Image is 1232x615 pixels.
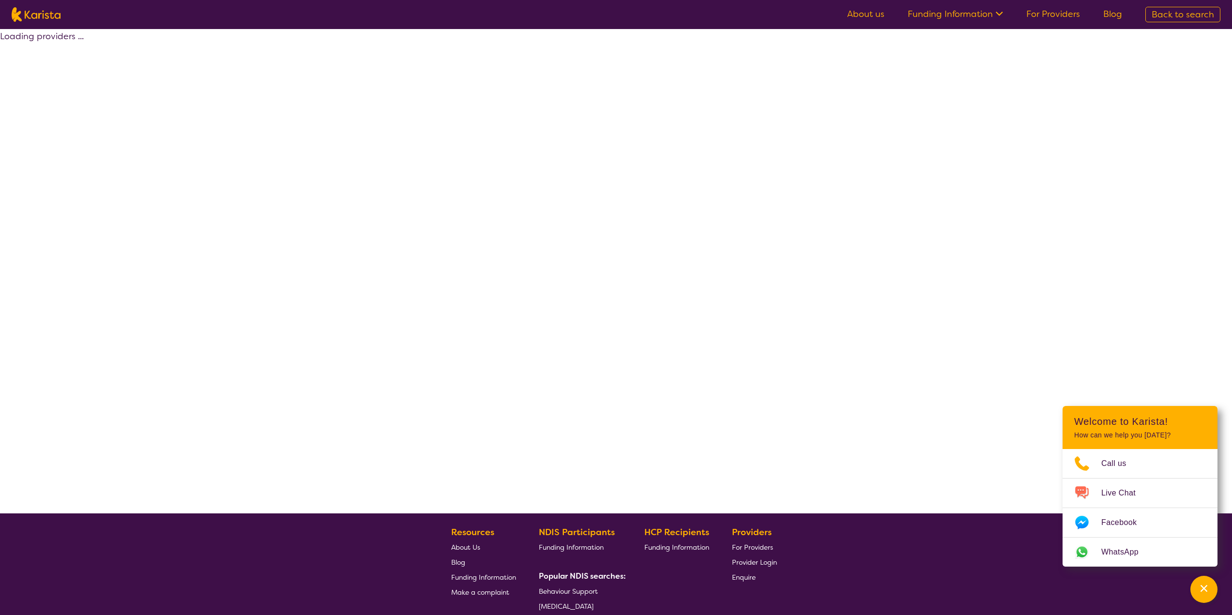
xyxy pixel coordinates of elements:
a: Blog [451,555,516,570]
span: Funding Information [451,573,516,582]
a: Behaviour Support [539,584,622,599]
a: Blog [1103,8,1122,20]
b: HCP Recipients [644,526,709,538]
span: Call us [1101,456,1138,471]
div: Channel Menu [1063,406,1217,567]
span: About Us [451,543,480,552]
a: Web link opens in a new tab. [1063,538,1217,567]
a: Funding Information [644,540,709,555]
a: Enquire [732,570,777,585]
a: For Providers [732,540,777,555]
b: NDIS Participants [539,526,615,538]
span: Live Chat [1101,486,1147,500]
b: Resources [451,526,494,538]
a: Funding Information [908,8,1003,20]
p: How can we help you [DATE]? [1074,431,1206,439]
a: Make a complaint [451,585,516,600]
span: [MEDICAL_DATA] [539,602,593,611]
span: For Providers [732,543,773,552]
b: Providers [732,526,772,538]
a: About Us [451,540,516,555]
span: Facebook [1101,515,1148,530]
span: Funding Information [539,543,604,552]
h2: Welcome to Karista! [1074,416,1206,427]
b: Popular NDIS searches: [539,571,626,581]
span: Back to search [1152,9,1214,20]
a: About us [847,8,884,20]
span: Enquire [732,573,756,582]
img: Karista logo [12,7,61,22]
span: Provider Login [732,558,777,567]
a: Funding Information [539,540,622,555]
a: For Providers [1026,8,1080,20]
a: Back to search [1145,7,1220,22]
span: Behaviour Support [539,587,598,596]
a: Funding Information [451,570,516,585]
span: WhatsApp [1101,545,1150,559]
button: Channel Menu [1190,576,1217,603]
ul: Choose channel [1063,449,1217,567]
a: Provider Login [732,555,777,570]
a: [MEDICAL_DATA] [539,599,622,614]
span: Make a complaint [451,588,509,597]
span: Blog [451,558,465,567]
span: Funding Information [644,543,709,552]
